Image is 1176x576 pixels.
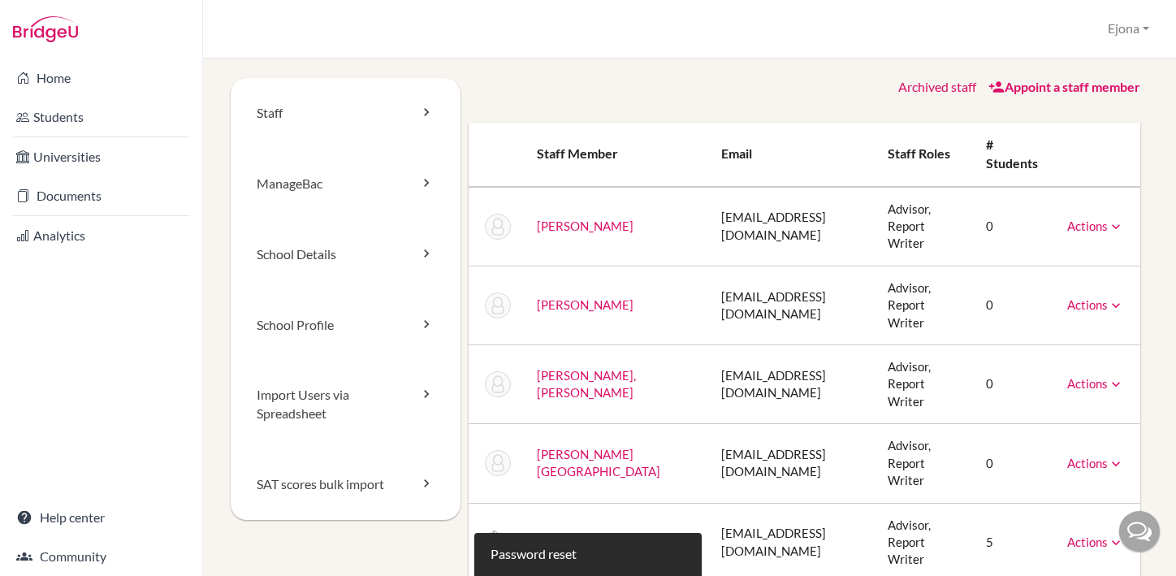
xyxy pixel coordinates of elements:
[973,123,1054,187] th: # students
[3,180,199,212] a: Documents
[231,78,460,149] a: Staff
[875,187,972,266] td: Advisor, Report Writer
[875,266,972,344] td: Advisor, Report Writer
[3,101,199,133] a: Students
[485,292,511,318] img: Vivian Chang
[1100,14,1157,44] button: Ejona
[973,345,1054,424] td: 0
[708,266,876,344] td: [EMAIL_ADDRESS][DOMAIN_NAME]
[973,266,1054,344] td: 0
[231,290,460,361] a: School Profile
[231,449,460,520] a: SAT scores bulk import
[3,501,199,534] a: Help center
[708,424,876,503] td: [EMAIL_ADDRESS][DOMAIN_NAME]
[988,79,1140,94] a: Appoint a staff member
[3,62,199,94] a: Home
[491,545,577,564] div: Password reset
[524,123,708,187] th: Staff member
[231,219,460,290] a: School Details
[3,141,199,173] a: Universities
[3,219,199,252] a: Analytics
[973,187,1054,266] td: 0
[1067,297,1124,312] a: Actions
[485,530,511,556] img: Charlie Ladrona
[537,447,660,479] a: [PERSON_NAME][GEOGRAPHIC_DATA]
[875,424,972,503] td: Advisor, Report Writer
[537,219,633,233] a: [PERSON_NAME]
[485,450,511,476] img: Glen Johnston
[708,123,876,187] th: Email
[1067,456,1124,470] a: Actions
[875,123,972,187] th: Staff roles
[708,187,876,266] td: [EMAIL_ADDRESS][DOMAIN_NAME]
[231,149,460,219] a: ManageBac
[898,79,976,94] a: Archived staff
[1067,219,1124,233] a: Actions
[13,16,78,42] img: Bridge-U
[537,297,633,312] a: [PERSON_NAME]
[973,424,1054,503] td: 0
[485,371,511,397] img: ZHAO-YUE JIAN
[708,345,876,424] td: [EMAIL_ADDRESS][DOMAIN_NAME]
[875,345,972,424] td: Advisor, Report Writer
[485,214,511,240] img: Carine Chan
[1067,376,1124,391] a: Actions
[537,368,636,400] a: [PERSON_NAME], [PERSON_NAME]
[231,360,460,449] a: Import Users via Spreadsheet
